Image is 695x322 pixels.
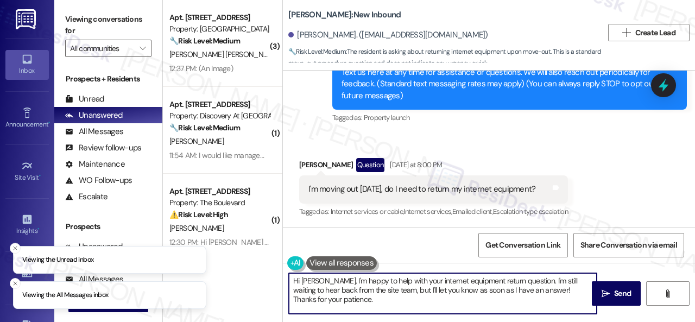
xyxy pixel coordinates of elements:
[54,73,162,85] div: Prospects + Residents
[342,43,669,102] div: Hi [PERSON_NAME], I'm on the new offsite Resident Support Team for [PERSON_NAME]! My job is to wo...
[169,186,270,197] div: Apt. [STREET_ADDRESS]
[331,207,403,216] span: Internet services or cable ,
[288,9,401,21] b: [PERSON_NAME]: New Inbound
[299,158,568,175] div: [PERSON_NAME]
[288,29,488,41] div: [PERSON_NAME]. ([EMAIL_ADDRESS][DOMAIN_NAME])
[169,110,270,122] div: Property: Discovery At [GEOGRAPHIC_DATA]
[169,223,224,233] span: [PERSON_NAME]
[169,150,422,160] div: 11:54 AM: I would like management number and would like a link to make a review
[622,28,630,37] i: 
[169,12,270,23] div: Apt. [STREET_ADDRESS]
[5,210,49,239] a: Insights •
[364,113,409,122] span: Property launch
[664,289,672,298] i: 
[169,64,233,73] div: 12:37 PM: (An Image)
[169,99,270,110] div: Apt. [STREET_ADDRESS]
[65,191,108,203] div: Escalate
[65,93,104,105] div: Unread
[592,281,641,306] button: Send
[478,233,567,257] button: Get Conversation Link
[289,273,597,314] textarea: Hi [PERSON_NAME], I'm happy to help with your internet equipment return question. I'm still waiti...
[356,158,385,172] div: Question
[169,136,224,146] span: [PERSON_NAME]
[403,207,452,216] span: Internet services ,
[493,207,568,216] span: Escalation type escalation
[65,142,141,154] div: Review follow-ups
[288,47,346,56] strong: 🔧 Risk Level: Medium
[169,210,228,219] strong: ⚠️ Risk Level: High
[299,204,568,219] div: Tagged as:
[288,46,603,70] span: : The resident is asking about returning internet equipment upon move-out. This is a standard mov...
[22,255,93,265] p: Viewing the Unread inbox
[169,36,240,46] strong: 🔧 Risk Level: Medium
[140,44,146,53] i: 
[65,175,132,186] div: WO Follow-ups
[608,24,690,41] button: Create Lead
[452,207,493,216] span: Emailed client ,
[169,197,270,209] div: Property: The Boulevard
[65,11,151,40] label: Viewing conversations for
[485,239,560,251] span: Get Conversation Link
[22,291,109,300] p: Viewing the All Messages inbox
[169,23,270,35] div: Property: [GEOGRAPHIC_DATA]
[602,289,610,298] i: 
[54,221,162,232] div: Prospects
[65,110,123,121] div: Unanswered
[635,27,675,39] span: Create Lead
[5,263,49,293] a: Buildings
[332,110,687,125] div: Tagged as:
[573,233,684,257] button: Share Conversation via email
[65,159,125,170] div: Maintenance
[580,239,677,251] span: Share Conversation via email
[65,126,123,137] div: All Messages
[10,243,21,254] button: Close toast
[169,49,280,59] span: [PERSON_NAME] [PERSON_NAME]
[16,9,38,29] img: ResiDesk Logo
[614,288,631,299] span: Send
[37,225,39,233] span: •
[169,123,240,132] strong: 🔧 Risk Level: Medium
[5,157,49,186] a: Site Visit •
[48,119,50,127] span: •
[39,172,41,180] span: •
[70,40,134,57] input: All communities
[10,278,21,289] button: Close toast
[5,50,49,79] a: Inbox
[387,159,442,171] div: [DATE] at 8:00 PM
[308,184,535,195] div: I'm moving out [DATE], do I need to return my internet equipment?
